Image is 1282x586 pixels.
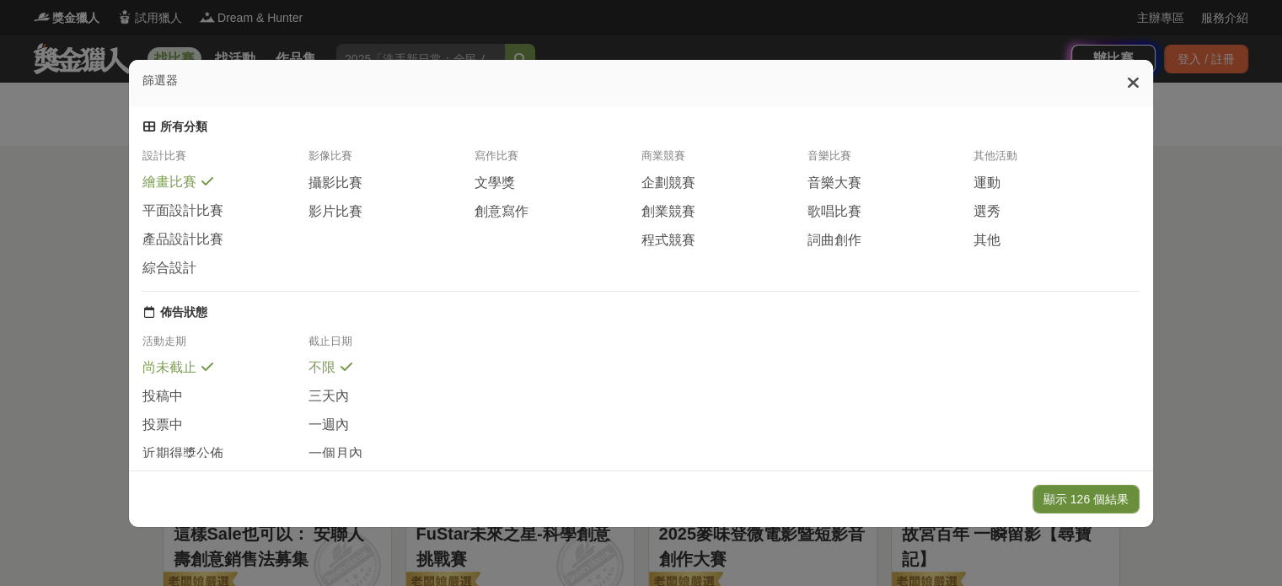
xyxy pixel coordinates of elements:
[974,203,1000,221] span: 選秀
[308,175,362,192] span: 攝影比賽
[807,148,974,174] div: 音樂比賽
[142,334,308,359] div: 活動走期
[807,203,861,221] span: 歌唱比賽
[807,232,861,250] span: 詞曲創作
[641,148,807,174] div: 商業競賽
[308,334,475,359] div: 截止日期
[308,417,349,434] span: 一週內
[475,148,641,174] div: 寫作比賽
[1033,485,1140,513] button: 顯示 126 個結果
[160,120,207,135] div: 所有分類
[974,232,1000,250] span: 其他
[308,148,475,174] div: 影像比賽
[475,175,515,192] span: 文學獎
[142,359,196,377] span: 尚未截止
[142,417,183,434] span: 投票中
[308,445,362,463] span: 一個月內
[641,203,695,221] span: 創業競賽
[475,203,528,221] span: 創意寫作
[308,203,362,221] span: 影片比賽
[308,388,349,406] span: 三天內
[160,305,207,320] div: 佈告狀態
[974,175,1000,192] span: 運動
[142,388,183,406] span: 投稿中
[974,148,1140,174] div: 其他活動
[142,73,178,87] span: 篩選器
[142,202,223,220] span: 平面設計比賽
[641,175,695,192] span: 企劃競賽
[142,260,196,277] span: 綜合設計
[142,231,223,249] span: 產品設計比賽
[641,232,695,250] span: 程式競賽
[308,359,335,377] span: 不限
[142,445,223,463] span: 近期得獎公佈
[142,174,196,191] span: 繪畫比賽
[807,175,861,192] span: 音樂大賽
[142,148,308,174] div: 設計比賽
